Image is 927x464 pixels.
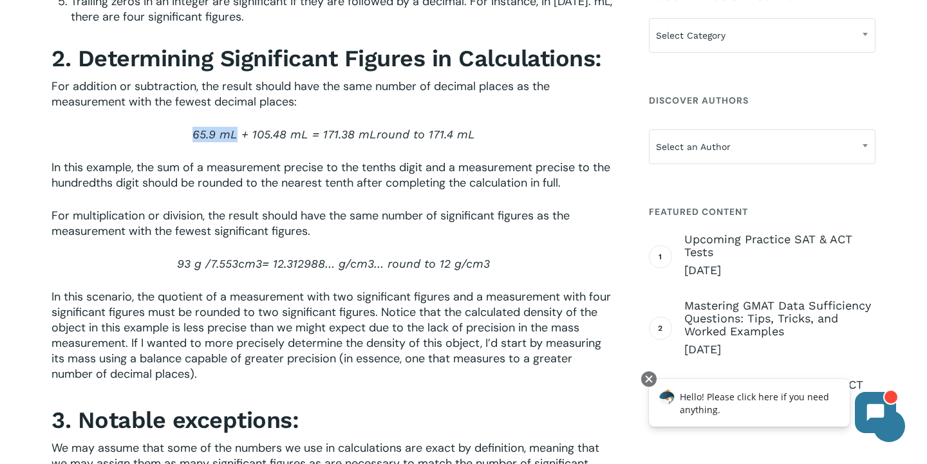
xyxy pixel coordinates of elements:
[51,45,602,72] strong: 2. Determining Significant Figures in Calculations:
[684,233,876,259] span: Upcoming Practice SAT & ACT Tests
[238,257,256,270] span: cm
[51,208,570,239] span: For multiplication or division, the result should have the same number of significant figures as ...
[649,18,876,53] span: Select Category
[684,299,876,357] a: Mastering GMAT Data Sufficiency Questions: Tips, Tricks, and Worked Examples [DATE]
[649,89,876,112] h4: Discover Authors
[649,200,876,223] h4: Featured Content
[649,129,876,164] span: Select an Author
[368,257,384,270] span: 3…
[51,289,611,382] span: In this scenario, the quotient of a measurement with two significant figures and a measurement wi...
[650,133,875,160] span: Select an Author
[350,257,368,270] span: cm
[684,263,876,278] span: [DATE]
[262,257,350,270] span: = 12.312988… g/
[51,79,550,109] span: For addition or subtraction, the result should have the same number of decimal places as the meas...
[177,257,211,270] span: 93 g /
[51,160,610,190] span: In this example, the sum of a measurement precise to the tenths digit and a measurement precise t...
[51,407,299,434] strong: 3. Notable exceptions:
[684,233,876,278] a: Upcoming Practice SAT & ACT Tests [DATE]
[211,257,238,270] span: 7.553
[483,257,490,270] span: 3
[192,127,377,141] span: 65.9 mL + 105.48 mL = 171.38 mL
[388,257,466,270] span: round to 12 g/
[684,342,876,357] span: [DATE]
[466,257,483,270] span: cm
[377,127,475,141] span: round to 171.4 mL
[256,257,262,270] span: 3
[650,22,875,49] span: Select Category
[635,369,909,446] iframe: Chatbot
[684,299,876,338] span: Mastering GMAT Data Sufficiency Questions: Tips, Tricks, and Worked Examples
